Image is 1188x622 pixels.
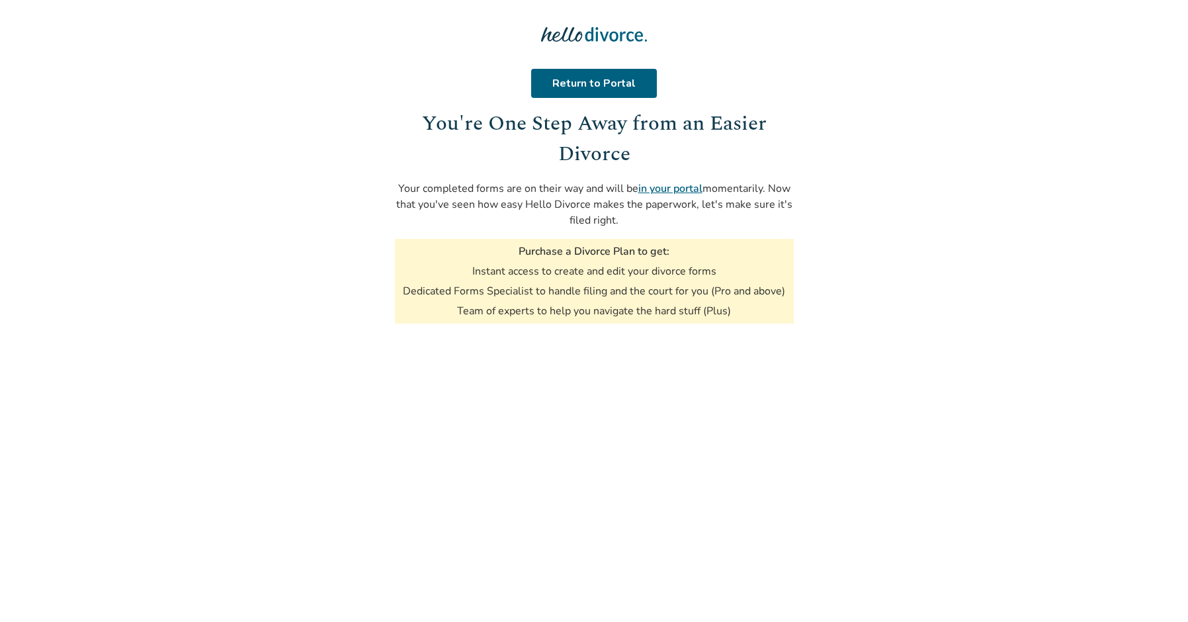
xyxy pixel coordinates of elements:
[534,69,654,98] a: Return to Portal
[519,244,669,259] h3: Purchase a Divorce Plan to get:
[472,264,716,279] li: Instant access to create and edit your divorce forms
[395,181,794,228] p: Your completed forms are on their way and will be momentarily. Now that you've seen how easy Hell...
[395,109,794,170] h1: You're One Step Away from an Easier Divorce
[457,304,731,318] li: Team of experts to help you navigate the hard stuff (Plus)
[541,21,647,48] img: Hello Divorce Logo
[403,284,785,298] li: Dedicated Forms Specialist to handle filing and the court for you (Pro and above)
[638,181,702,196] a: in your portal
